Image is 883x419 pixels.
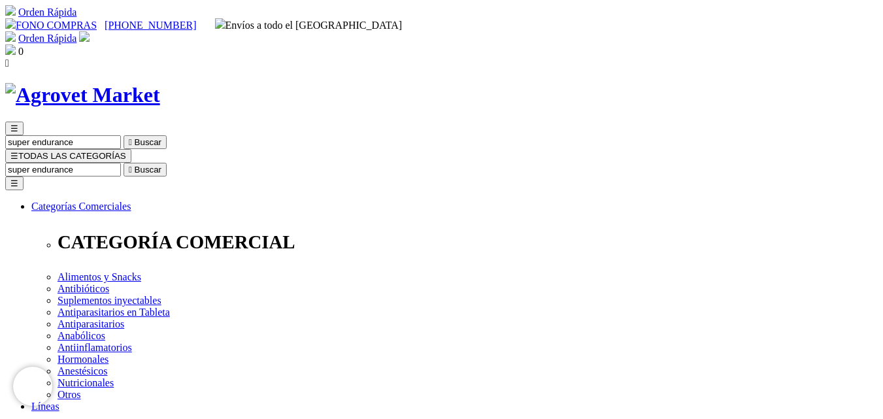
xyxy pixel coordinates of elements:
img: shopping-cart.svg [5,31,16,42]
a: Antibióticos [58,283,109,294]
p: CATEGORÍA COMERCIAL [58,231,878,253]
a: Acceda a su cuenta de cliente [79,33,90,44]
span: Buscar [135,165,161,175]
button:  Buscar [124,163,167,176]
a: Antiparasitarios en Tableta [58,307,170,318]
span: ☰ [10,124,18,133]
span: ☰ [10,151,18,161]
img: user.svg [79,31,90,42]
span: Buscar [135,137,161,147]
a: Otros [58,389,81,400]
a: Anestésicos [58,365,107,377]
a: Antiinflamatorios [58,342,132,353]
button: ☰ [5,176,24,190]
a: Nutricionales [58,377,114,388]
a: Antiparasitarios [58,318,124,329]
a: Orden Rápida [18,7,76,18]
input: Buscar [5,163,121,176]
img: Agrovet Market [5,83,160,107]
button:  Buscar [124,135,167,149]
img: shopping-cart.svg [5,5,16,16]
a: Líneas [31,401,59,412]
a: Anabólicos [58,330,105,341]
a: Alimentos y Snacks [58,271,141,282]
span: Envíos a todo el [GEOGRAPHIC_DATA] [215,20,403,31]
span: 0 [18,46,24,57]
img: delivery-truck.svg [215,18,225,29]
i:  [129,165,132,175]
i:  [129,137,132,147]
a: Orden Rápida [18,33,76,44]
a: Hormonales [58,354,108,365]
img: shopping-bag.svg [5,44,16,55]
button: ☰ [5,122,24,135]
a: Suplementos inyectables [58,295,161,306]
input: Buscar [5,135,121,149]
button: ☰TODAS LAS CATEGORÍAS [5,149,131,163]
iframe: Brevo live chat [13,367,52,406]
img: phone.svg [5,18,16,29]
a: Categorías Comerciales [31,201,131,212]
i:  [5,58,9,69]
a: FONO COMPRAS [5,20,97,31]
a: [PHONE_NUMBER] [105,20,196,31]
